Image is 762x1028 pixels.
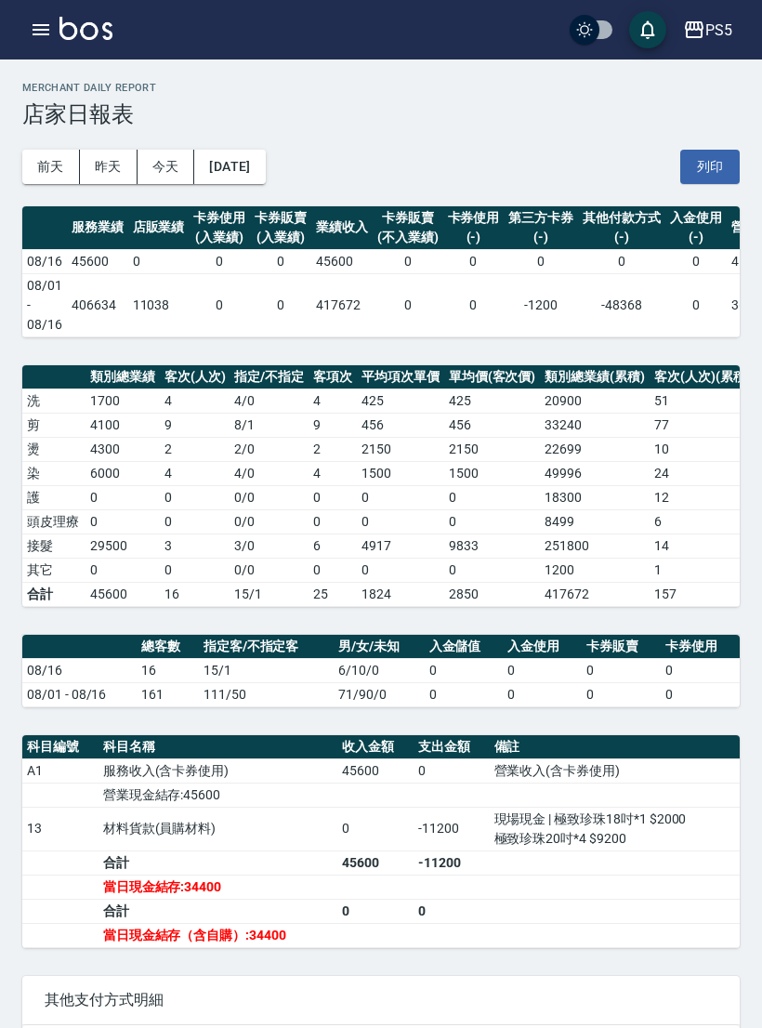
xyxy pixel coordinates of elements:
td: 4 [160,461,230,485]
td: 合計 [99,899,337,923]
td: 2850 [444,582,541,606]
th: 卡券販賣 [582,635,661,659]
td: 45600 [337,758,414,783]
div: 卡券使用 [193,208,245,228]
td: 燙 [22,437,85,461]
td: 2150 [444,437,541,461]
td: 其它 [22,558,85,582]
td: 0 [337,807,414,850]
td: 0 [357,558,444,582]
img: Logo [59,17,112,40]
td: 4 [309,389,357,413]
h2: Merchant Daily Report [22,82,740,94]
td: 接髮 [22,534,85,558]
div: 卡券使用 [448,208,500,228]
td: 0 [503,658,582,682]
td: 9833 [444,534,541,558]
div: (入業績) [193,228,245,247]
td: 0 [160,558,230,582]
td: 剪 [22,413,85,437]
td: 08/16 [22,658,137,682]
td: 11038 [128,273,190,336]
td: 6 [650,509,755,534]
td: 1 [650,558,755,582]
td: 08/01 - 08/16 [22,273,67,336]
td: 45600 [85,582,160,606]
div: (入業績) [255,228,307,247]
td: 456 [357,413,444,437]
td: 3 / 0 [230,534,309,558]
td: 8 / 1 [230,413,309,437]
td: 45600 [67,249,128,273]
td: 0 [665,273,727,336]
table: a dense table [22,735,740,948]
th: 入金使用 [503,635,582,659]
h3: 店家日報表 [22,101,740,127]
th: 科目編號 [22,735,99,759]
td: 0 [309,558,357,582]
th: 服務業績 [67,206,128,250]
td: 0 [373,249,443,273]
td: 營業現金結存:45600 [99,783,337,807]
td: -48368 [578,273,665,336]
td: 0 [578,249,665,273]
th: 卡券使用 [661,635,740,659]
th: 店販業績 [128,206,190,250]
th: 平均項次單價 [357,365,444,389]
td: 45600 [311,249,373,273]
td: 0 [357,485,444,509]
td: 4 / 0 [230,389,309,413]
td: 0 [160,485,230,509]
td: 16 [160,582,230,606]
td: 24 [650,461,755,485]
div: 卡券販賣 [377,208,439,228]
td: 0 [250,249,311,273]
td: 111/50 [199,682,334,706]
th: 業績收入 [311,206,373,250]
td: 現場現金 | 極致珍珠18吋*1 $2000 極致珍珠20吋*4 $9200 [490,807,740,850]
td: 456 [444,413,541,437]
td: 0 [444,509,541,534]
td: 0 [337,899,414,923]
td: 合計 [22,582,85,606]
td: 161 [137,682,199,706]
td: 9 [160,413,230,437]
td: 33240 [540,413,650,437]
td: 25 [309,582,357,606]
td: 營業收入(含卡券使用) [490,758,740,783]
td: 0 [250,273,311,336]
td: 當日現金結存:34400 [99,875,337,899]
td: 4 [160,389,230,413]
th: 指定/不指定 [230,365,309,389]
td: 0 / 0 [230,485,309,509]
td: 0 [85,509,160,534]
th: 客次(人次)(累積) [650,365,755,389]
td: 0 [661,682,740,706]
td: 0 [504,249,578,273]
td: 417672 [311,273,373,336]
td: 2 [309,437,357,461]
td: 12 [650,485,755,509]
td: -11200 [414,850,490,875]
td: -1200 [504,273,578,336]
td: 6 [309,534,357,558]
td: 0 [414,758,490,783]
span: 其他支付方式明細 [45,991,717,1009]
div: (-) [508,228,573,247]
th: 單均價(客次價) [444,365,541,389]
td: 425 [444,389,541,413]
td: 51 [650,389,755,413]
div: 卡券販賣 [255,208,307,228]
td: 0 [309,485,357,509]
div: (-) [670,228,722,247]
td: 0 [443,273,505,336]
td: 0 [357,509,444,534]
td: 15/1 [199,658,334,682]
td: 4 [309,461,357,485]
div: (不入業績) [377,228,439,247]
td: 0 [189,249,250,273]
td: 0 [425,682,504,706]
td: 29500 [85,534,160,558]
td: 251800 [540,534,650,558]
td: 0 [128,249,190,273]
